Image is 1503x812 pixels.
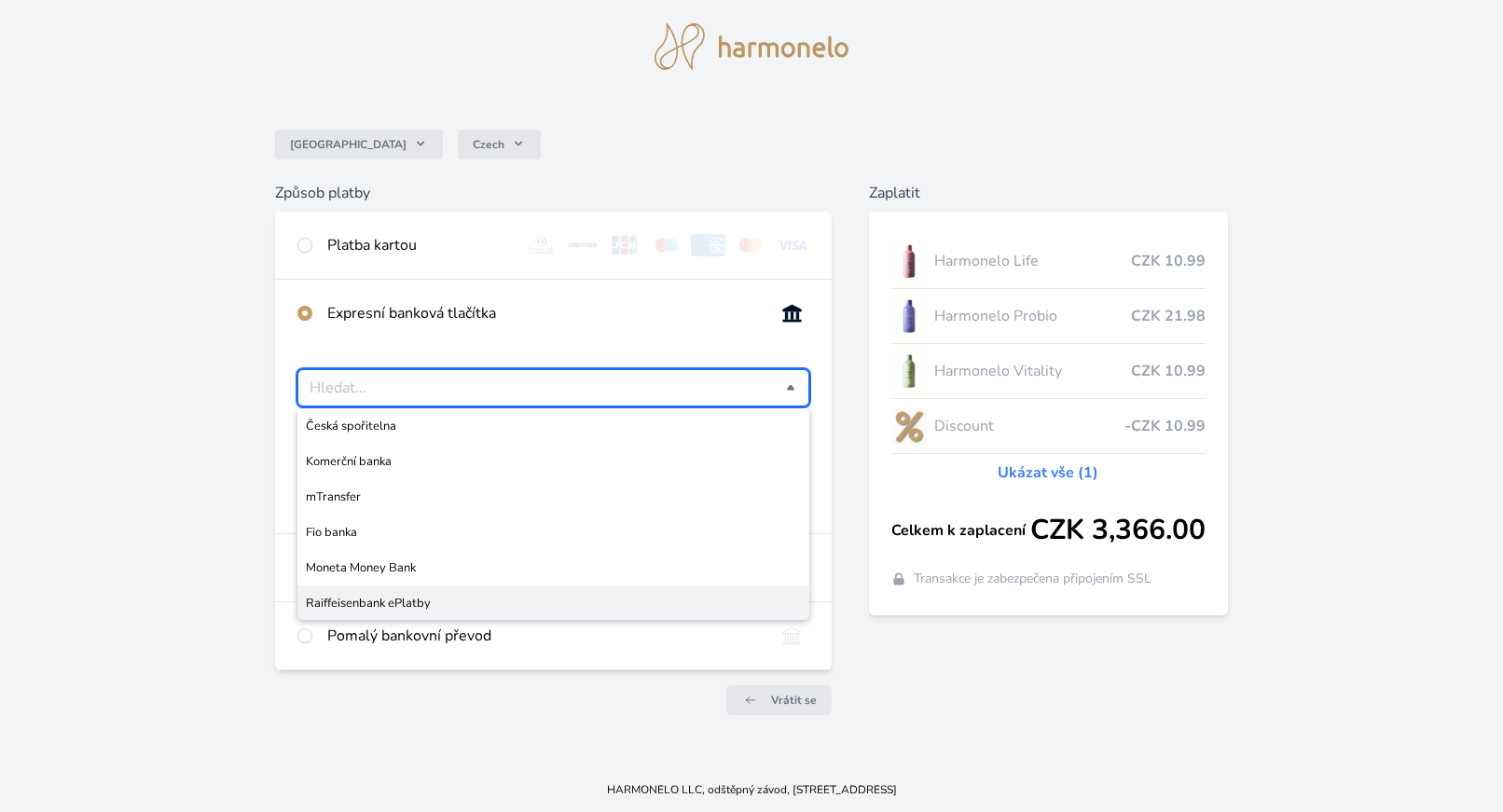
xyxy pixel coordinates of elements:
[869,182,1228,204] h6: Zaplatit
[306,523,801,542] span: Fio banka
[891,238,927,284] img: CLEAN_LIFE_se_stinem_x-lo.jpg
[275,130,443,159] button: [GEOGRAPHIC_DATA]
[297,369,809,406] div: Vyberte svou banku
[691,234,725,256] img: amex.svg
[1131,305,1206,327] span: CZK 21.98
[566,234,600,256] img: discover.svg
[1131,360,1206,382] span: CZK 10.99
[934,360,1131,382] span: Harmonelo Vitality
[306,558,801,577] span: Moneta Money Bank
[891,348,927,394] img: CLEAN_VITALITY_se_stinem_x-lo.jpg
[934,415,1124,437] span: Discount
[327,234,508,256] div: Platba kartou
[998,461,1098,484] a: Ukázat vše (1)
[306,452,801,471] span: Komerční banka
[726,685,832,715] a: Vrátit se
[891,293,927,339] img: CLEAN_PROBIO_se_stinem_x-lo.jpg
[649,234,683,256] img: maestro.svg
[775,234,809,256] img: visa.svg
[473,137,504,152] span: Czech
[310,377,786,399] input: Česká spořitelnaKomerční bankamTransferFio bankaMoneta Money BankRaiffeisenbank ePlatby
[275,182,832,204] h6: Způsob platby
[775,625,809,647] img: bankTransfer_IBAN.svg
[306,594,801,612] span: Raiffeisenbank ePlatby
[458,130,541,159] button: Czech
[524,234,558,256] img: diners.svg
[608,234,642,256] img: jcb.svg
[934,250,1131,272] span: Harmonelo Life
[733,234,767,256] img: mc.svg
[891,403,927,449] img: discount-lo.png
[1124,415,1206,437] span: -CZK 10.99
[914,570,1151,588] span: Transakce je zabezpečena připojením SSL
[655,23,848,70] img: logo.svg
[306,417,801,435] span: Česká spořitelna
[771,693,817,708] span: Vrátit se
[327,625,760,647] div: Pomalý bankovní převod
[306,488,801,506] span: mTransfer
[327,302,760,324] div: Expresní banková tlačítka
[891,519,1030,542] span: Celkem k zaplacení
[1030,514,1206,547] span: CZK 3,366.00
[1131,250,1206,272] span: CZK 10.99
[934,305,1131,327] span: Harmonelo Probio
[775,302,809,324] img: onlineBanking_CZ.svg
[290,137,407,152] span: [GEOGRAPHIC_DATA]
